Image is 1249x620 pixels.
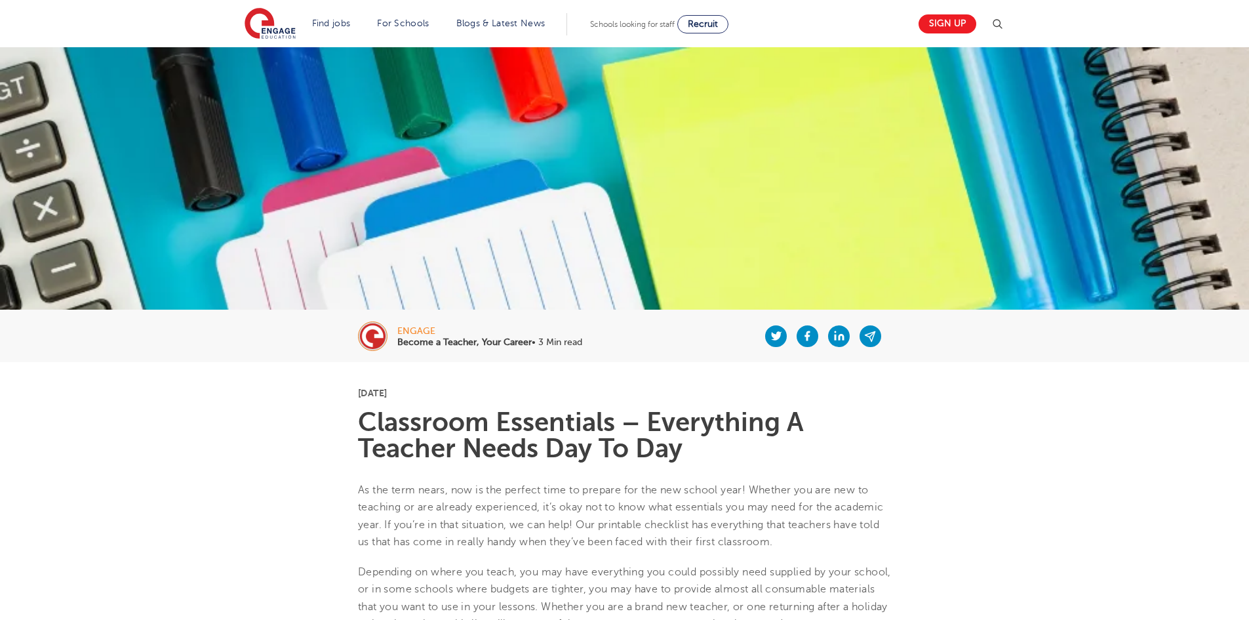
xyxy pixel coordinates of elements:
[688,19,718,29] span: Recruit
[919,14,976,33] a: Sign up
[397,327,582,336] div: engage
[456,18,545,28] a: Blogs & Latest News
[397,338,582,347] p: • 3 Min read
[377,18,429,28] a: For Schools
[358,388,891,398] p: [DATE]
[358,409,891,462] h1: Classroom Essentials – Everything A Teacher Needs Day To Day
[397,337,532,347] b: Become a Teacher, Your Career
[358,519,879,548] span: , we can help! Our printable checklist has everything that teachers have told us that has come in...
[245,8,296,41] img: Engage Education
[677,15,728,33] a: Recruit
[312,18,351,28] a: Find jobs
[358,484,884,531] span: As the term nears, now is the perfect time to prepare for the new school year! Whether you are ne...
[590,20,675,29] span: Schools looking for staff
